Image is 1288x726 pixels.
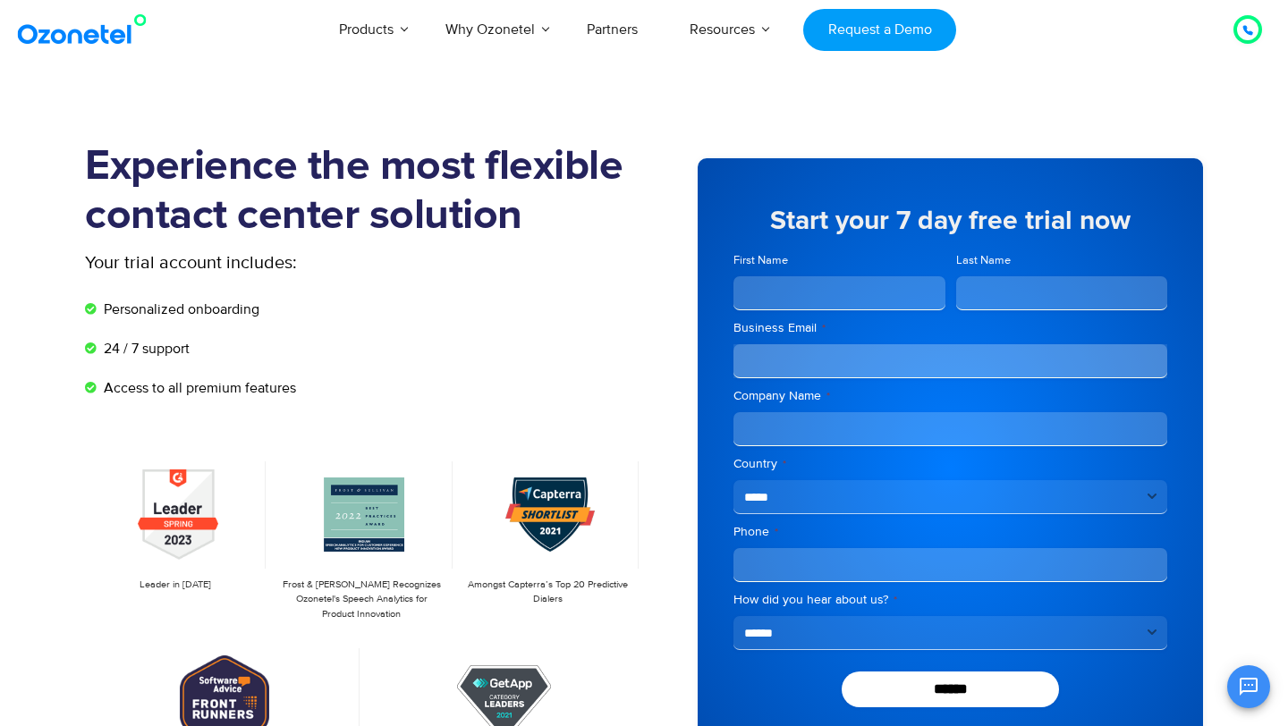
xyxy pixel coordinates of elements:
[733,252,945,269] label: First Name
[467,578,630,607] p: Amongst Capterra’s Top 20 Predictive Dialers
[733,207,1167,234] h5: Start your 7 day free trial now
[85,142,644,241] h1: Experience the most flexible contact center solution
[803,9,956,51] a: Request a Demo
[956,252,1168,269] label: Last Name
[85,249,510,276] p: Your trial account includes:
[94,578,257,593] p: Leader in [DATE]
[99,299,259,320] span: Personalized onboarding
[733,523,1167,541] label: Phone
[99,377,296,399] span: Access to all premium features
[733,387,1167,405] label: Company Name
[99,338,190,359] span: 24 / 7 support
[733,591,1167,609] label: How did you hear about us?
[1227,665,1270,708] button: Open chat
[280,578,443,622] p: Frost & [PERSON_NAME] Recognizes Ozonetel's Speech Analytics for Product Innovation
[733,319,1167,337] label: Business Email
[733,455,1167,473] label: Country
